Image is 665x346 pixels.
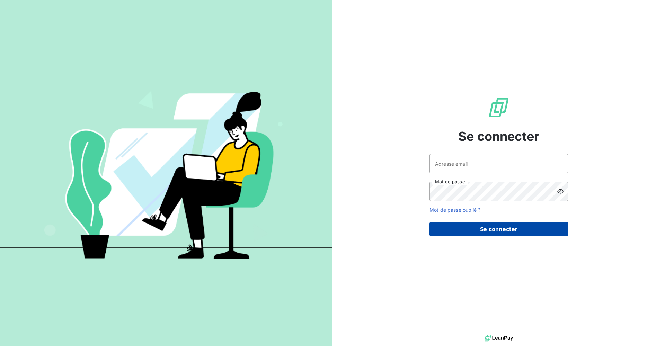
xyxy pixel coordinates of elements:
[429,207,480,213] a: Mot de passe oublié ?
[458,127,539,146] span: Se connecter
[488,97,510,119] img: Logo LeanPay
[485,333,513,343] img: logo
[429,154,568,173] input: placeholder
[429,222,568,236] button: Se connecter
